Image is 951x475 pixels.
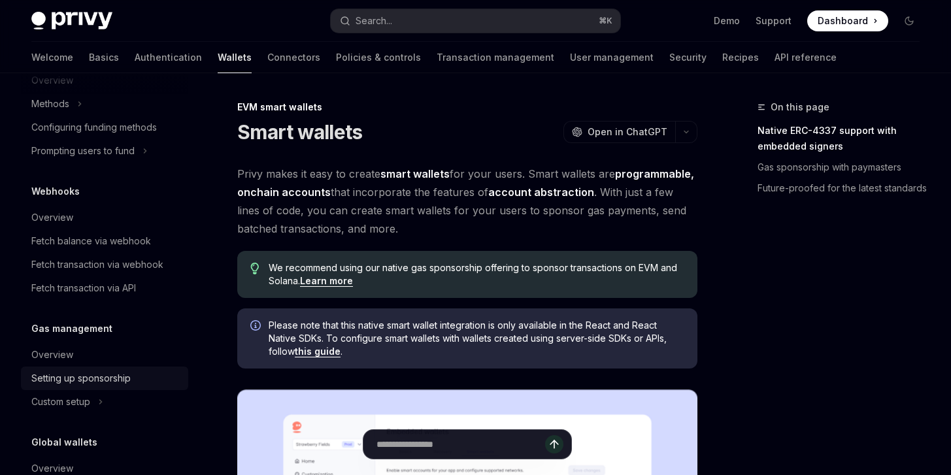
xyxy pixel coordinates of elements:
[669,42,707,73] a: Security
[336,42,421,73] a: Policies & controls
[818,14,868,27] span: Dashboard
[771,99,829,115] span: On this page
[31,210,73,225] div: Overview
[758,157,930,178] a: Gas sponsorship with paymasters
[899,10,920,31] button: Toggle dark mode
[250,263,259,274] svg: Tip
[758,178,930,199] a: Future-proofed for the latest standards
[269,319,684,358] span: Please note that this native smart wallet integration is only available in the React and React Na...
[714,14,740,27] a: Demo
[237,101,697,114] div: EVM smart wallets
[21,390,188,414] button: Toggle Custom setup section
[21,253,188,276] a: Fetch transaction via webhook
[31,12,112,30] img: dark logo
[545,435,563,453] button: Send message
[21,229,188,253] a: Fetch balance via webhook
[218,42,252,73] a: Wallets
[376,430,545,459] input: Ask a question...
[237,120,362,144] h1: Smart wallets
[31,143,135,159] div: Prompting users to fund
[599,16,612,26] span: ⌘ K
[31,120,157,135] div: Configuring funding methods
[31,394,90,410] div: Custom setup
[300,275,353,287] a: Learn more
[21,343,188,367] a: Overview
[437,42,554,73] a: Transaction management
[89,42,119,73] a: Basics
[31,370,131,386] div: Setting up sponsorship
[758,120,930,157] a: Native ERC-4337 support with embedded signers
[570,42,654,73] a: User management
[21,92,188,116] button: Toggle Methods section
[295,346,341,357] a: this guide
[269,261,684,287] span: We recommend using our native gas sponsorship offering to sponsor transactions on EVM and Solana.
[380,167,450,180] strong: smart wallets
[21,116,188,139] a: Configuring funding methods
[267,42,320,73] a: Connectors
[21,206,188,229] a: Overview
[250,320,263,333] svg: Info
[31,233,151,249] div: Fetch balance via webhook
[807,10,888,31] a: Dashboard
[21,139,188,163] button: Toggle Prompting users to fund section
[31,184,80,199] h5: Webhooks
[21,367,188,390] a: Setting up sponsorship
[31,434,97,450] h5: Global wallets
[31,347,73,363] div: Overview
[31,42,73,73] a: Welcome
[722,42,759,73] a: Recipes
[775,42,837,73] a: API reference
[588,125,667,139] span: Open in ChatGPT
[331,9,620,33] button: Open search
[135,42,202,73] a: Authentication
[31,96,69,112] div: Methods
[31,280,136,296] div: Fetch transaction via API
[237,165,697,238] span: Privy makes it easy to create for your users. Smart wallets are that incorporate the features of ...
[563,121,675,143] button: Open in ChatGPT
[21,276,188,300] a: Fetch transaction via API
[756,14,792,27] a: Support
[488,186,594,199] a: account abstraction
[356,13,392,29] div: Search...
[31,321,112,336] h5: Gas management
[31,257,163,272] div: Fetch transaction via webhook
